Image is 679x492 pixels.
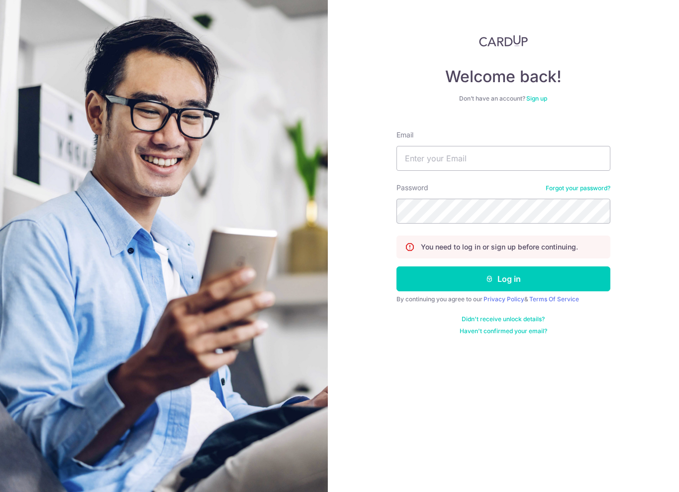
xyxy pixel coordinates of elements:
a: Privacy Policy [484,295,524,303]
label: Password [396,183,428,193]
img: CardUp Logo [479,35,528,47]
button: Log in [396,266,610,291]
a: Didn't receive unlock details? [462,315,545,323]
a: Sign up [526,95,547,102]
a: Terms Of Service [529,295,579,303]
div: Don’t have an account? [396,95,610,103]
h4: Welcome back! [396,67,610,87]
label: Email [396,130,413,140]
a: Forgot your password? [546,184,610,192]
a: Haven't confirmed your email? [460,327,547,335]
p: You need to log in or sign up before continuing. [421,242,578,252]
input: Enter your Email [396,146,610,171]
div: By continuing you agree to our & [396,295,610,303]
